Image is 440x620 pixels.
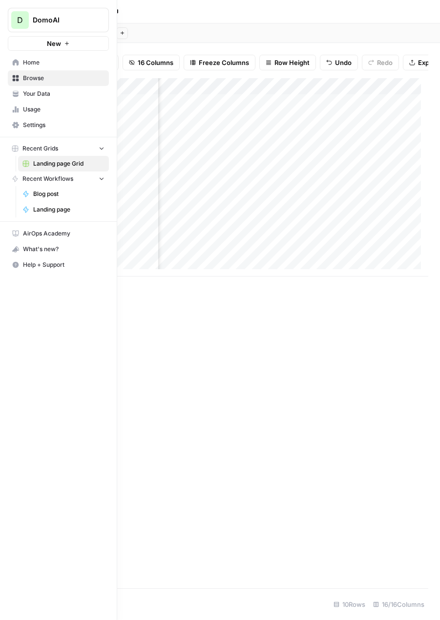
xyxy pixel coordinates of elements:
a: Your Data [8,86,109,102]
span: Undo [335,58,352,67]
span: Recent Grids [22,144,58,153]
a: Landing page [18,202,109,217]
button: Recent Workflows [8,171,109,186]
button: Row Height [259,55,316,70]
span: DomoAI [33,15,92,25]
a: Home [8,55,109,70]
span: Freeze Columns [199,58,249,67]
span: Landing page [33,205,105,214]
span: Blog post [33,190,105,198]
button: Freeze Columns [184,55,255,70]
button: Recent Grids [8,141,109,156]
span: Recent Workflows [22,174,73,183]
span: AirOps Academy [23,229,105,238]
a: Blog post [18,186,109,202]
span: New [47,39,61,48]
span: Browse [23,74,105,83]
a: Usage [8,102,109,117]
button: Redo [362,55,399,70]
span: Help + Support [23,260,105,269]
span: Home [23,58,105,67]
span: Usage [23,105,105,114]
span: Settings [23,121,105,129]
button: Help + Support [8,257,109,273]
span: Landing page Grid [33,159,105,168]
a: AirOps Academy [8,226,109,241]
a: Settings [8,117,109,133]
span: Row Height [274,58,310,67]
button: Undo [320,55,358,70]
a: Browse [8,70,109,86]
div: What's new? [8,242,108,257]
span: 16 Columns [138,58,173,67]
span: D [17,14,23,26]
a: Landing page Grid [18,156,109,171]
div: 16/16 Columns [369,597,428,612]
button: Workspace: DomoAI [8,8,109,32]
span: Your Data [23,89,105,98]
button: 16 Columns [123,55,180,70]
button: What's new? [8,241,109,257]
button: New [8,36,109,51]
div: 10 Rows [330,597,369,612]
span: Redo [377,58,393,67]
